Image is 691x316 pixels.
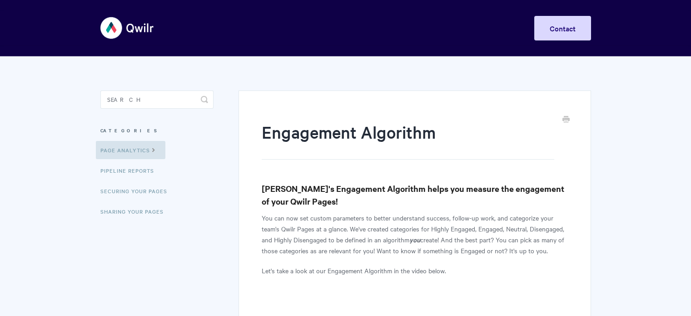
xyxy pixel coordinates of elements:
a: Print this Article [562,115,570,125]
a: Page Analytics [96,141,165,159]
h1: Engagement Algorithm [262,120,554,160]
strong: you [409,235,420,244]
p: Let's take a look at our Engagement Algorithm in the video below. [262,265,567,276]
img: Qwilr Help Center [100,11,154,45]
h3: [PERSON_NAME]'s Engagement Algorithm helps you measure the engagement of your Qwilr Pages! [262,182,567,208]
a: Securing Your Pages [100,182,174,200]
p: You can now set custom parameters to better understand success, follow-up work, and categorize yo... [262,212,567,256]
a: Contact [534,16,591,40]
input: Search [100,90,214,109]
a: Sharing Your Pages [100,202,170,221]
h3: Categories [100,122,214,139]
a: Pipeline reports [100,161,161,180]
